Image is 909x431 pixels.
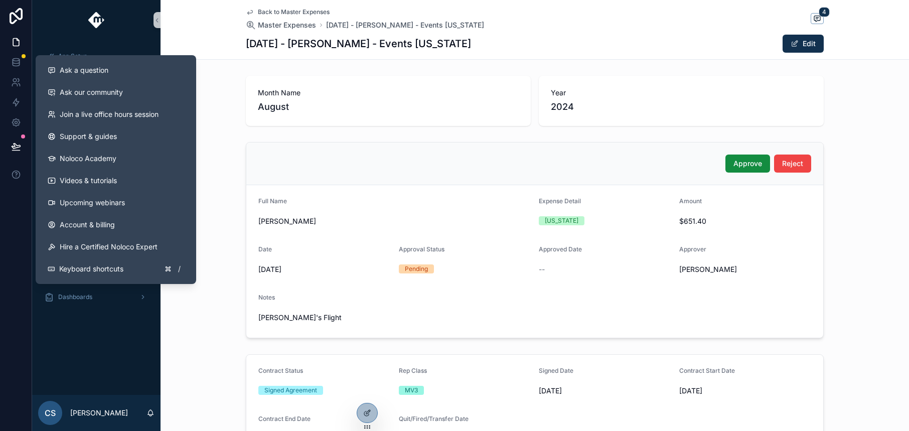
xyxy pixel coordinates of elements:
span: Account & billing [60,220,115,230]
a: Join a live office hours session [40,103,192,125]
div: [US_STATE] [545,216,578,225]
span: CS [45,407,56,419]
span: Contract Start Date [679,367,735,374]
h1: [DATE] - [PERSON_NAME] - Events [US_STATE] [246,37,471,51]
span: [DATE] [679,386,812,396]
span: Approval Status [399,245,444,253]
span: Ask a question [60,65,108,75]
span: Approve [733,159,762,169]
span: Hire a Certified Noloco Expert [60,242,158,252]
span: Dashboards [58,293,92,301]
img: App logo [88,12,105,28]
span: Noloco Academy [60,154,116,164]
span: Ask our community [60,87,123,97]
span: Date [258,245,272,253]
span: Amount [679,197,702,205]
span: -- [539,264,545,274]
span: [PERSON_NAME]'s Flight [258,313,391,323]
a: App Setup [38,47,155,65]
span: Contract Status [258,367,303,374]
span: $651.40 [679,216,812,226]
span: Quit/Fired/Transfer Date [399,415,469,422]
button: Hire a Certified Noloco Expert [40,236,192,258]
a: Support & guides [40,125,192,148]
button: Edit [783,35,824,53]
button: Ask a question [40,59,192,81]
span: Signed Date [539,367,573,374]
span: Keyboard shortcuts [59,264,123,274]
span: Videos & tutorials [60,176,117,186]
span: Notes [258,294,275,301]
span: Join a live office hours session [60,109,159,119]
span: [DATE] [258,264,391,274]
a: Noloco Academy [40,148,192,170]
span: Contract End Date [258,415,311,422]
button: 4 [811,13,824,26]
a: [DATE] - [PERSON_NAME] - Events [US_STATE] [326,20,484,30]
a: Back to Master Expenses [246,8,330,16]
span: Approved Date [539,245,582,253]
a: Master Expenses [246,20,316,30]
span: August [258,100,519,114]
span: / [175,265,183,273]
span: [DATE] [539,386,671,396]
span: App Setup [58,52,87,60]
span: Approver [679,245,706,253]
span: Expense Detail [539,197,581,205]
div: Signed Agreement [264,386,317,395]
span: Upcoming webinars [60,198,125,208]
p: [PERSON_NAME] [70,408,128,418]
a: Dashboards [38,288,155,306]
button: Reject [774,155,811,173]
span: Reject [782,159,803,169]
span: Support & guides [60,131,117,141]
a: Videos & tutorials [40,170,192,192]
span: Month Name [258,88,519,98]
div: scrollable content [32,40,161,319]
span: 2024 [551,100,812,114]
button: Approve [725,155,770,173]
div: MV3 [405,386,418,395]
span: Back to Master Expenses [258,8,330,16]
a: Account & billing [40,214,192,236]
a: Ask our community [40,81,192,103]
span: 4 [819,7,830,17]
div: Pending [405,264,428,273]
span: Year [551,88,812,98]
span: Rep Class [399,367,427,374]
span: [PERSON_NAME] [679,264,812,274]
span: Full Name [258,197,287,205]
span: Master Expenses [258,20,316,30]
a: Upcoming webinars [40,192,192,214]
span: [PERSON_NAME] [258,216,531,226]
button: Keyboard shortcuts/ [40,258,192,280]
